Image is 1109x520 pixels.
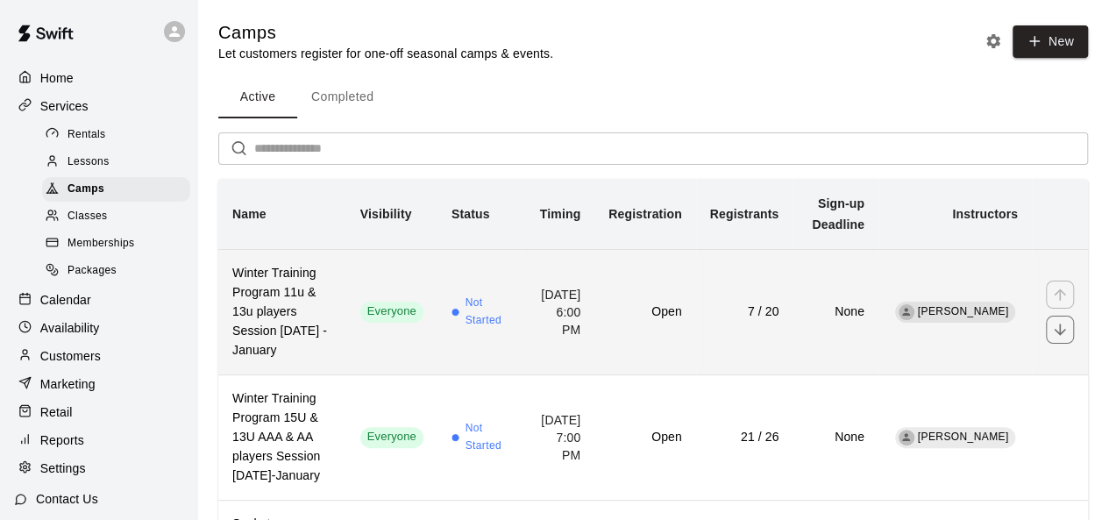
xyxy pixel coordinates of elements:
a: New [1006,33,1088,48]
b: Timing [540,207,581,221]
b: Visibility [360,207,412,221]
b: Name [232,207,267,221]
a: Calendar [14,287,183,313]
h6: None [807,303,864,322]
a: Retail [14,399,183,425]
p: Calendar [40,291,91,309]
a: Packages [42,258,197,285]
h5: Camps [218,21,553,45]
b: Sign-up Deadline [812,196,864,232]
a: Rentals [42,121,197,148]
b: Status [451,207,490,221]
span: Not Started [466,420,507,455]
td: [DATE] 6:00 PM [521,249,594,374]
p: Home [40,69,74,87]
div: Packages [42,259,190,283]
button: move item down [1046,316,1074,344]
h6: None [807,428,864,447]
b: Registration [608,207,681,221]
p: Services [40,97,89,115]
a: Memberships [42,231,197,258]
button: Active [218,76,297,118]
a: Reports [14,427,183,453]
a: Classes [42,203,197,231]
div: Joe Carnahan [899,430,914,445]
a: Camps [42,176,197,203]
h6: 7 / 20 [710,303,779,322]
span: Not Started [466,295,507,330]
button: Camp settings [980,28,1006,54]
span: Lessons [68,153,110,171]
b: Registrants [710,207,779,221]
a: Home [14,65,183,91]
td: [DATE] 7:00 PM [521,374,594,500]
p: Settings [40,459,86,477]
div: Rentals [42,123,190,147]
span: Memberships [68,235,134,253]
span: [PERSON_NAME] [918,431,1009,443]
h6: Winter Training Program 15U & 13U AAA & AA players Session [DATE]-January [232,389,332,486]
div: Camps [42,177,190,202]
a: Marketing [14,371,183,397]
a: Lessons [42,148,197,175]
span: Rentals [68,126,106,144]
p: Contact Us [36,490,98,508]
span: Packages [68,262,117,280]
button: New [1013,25,1088,58]
h6: Winter Training Program 11u & 13u players Session [DATE] - January [232,264,332,360]
div: This service is visible to all of your customers [360,302,423,323]
a: Services [14,93,183,119]
a: Settings [14,455,183,481]
div: Memberships [42,232,190,256]
h6: Open [608,303,681,322]
div: Lessons [42,150,190,175]
span: [PERSON_NAME] [918,305,1009,317]
h6: 21 / 26 [710,428,779,447]
p: Availability [40,319,100,337]
b: Instructors [952,207,1018,221]
a: Availability [14,315,183,341]
span: Classes [68,208,107,225]
div: Joe Carnahan [899,304,914,320]
button: Completed [297,76,387,118]
p: Customers [40,347,101,365]
a: Customers [14,343,183,369]
p: Let customers register for one-off seasonal camps & events. [218,45,553,62]
div: This service is visible to all of your customers [360,427,423,448]
div: Classes [42,204,190,229]
p: Marketing [40,375,96,393]
p: Retail [40,403,73,421]
span: Everyone [360,429,423,445]
p: Reports [40,431,84,449]
span: Everyone [360,303,423,320]
span: Camps [68,181,104,198]
h6: Open [608,428,681,447]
